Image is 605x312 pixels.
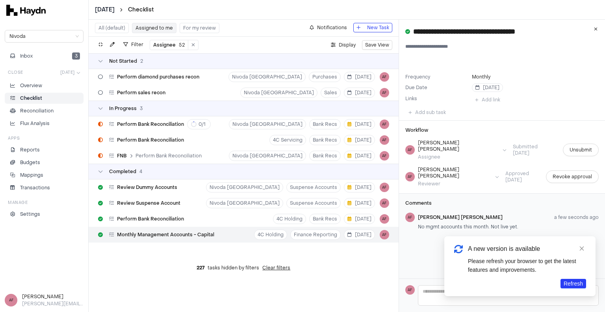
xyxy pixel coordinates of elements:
a: Flux Analysis [5,118,84,129]
button: [DATE] [344,182,375,192]
button: [DATE] [57,68,84,77]
span: 0 / 1 [199,121,206,127]
span: Completed [109,168,136,175]
span: Perform diamond purchases recon [117,74,199,80]
span: Add sub task [415,108,446,116]
span: Notifications [317,24,347,32]
button: [DATE] [472,83,503,92]
button: Bank Recs [309,135,341,145]
p: Overview [20,82,42,89]
p: Flux Analysis [20,120,50,127]
span: [DATE] [347,153,371,159]
nav: breadcrumb [95,6,154,14]
button: Clear filters [262,265,290,271]
h3: Close [8,69,23,75]
a: Reconciliation [5,105,84,116]
span: Assignee [153,42,176,48]
span: 3 [140,105,143,112]
a: Settings [5,209,84,220]
button: [DATE] [344,135,375,145]
p: No mgmt accounts this month. Not live yet. [418,224,599,230]
span: In Progress [109,105,137,112]
button: Finance Reporting [290,230,341,240]
span: Add link [482,96,500,104]
span: 227 [197,265,204,271]
a: Mappings [5,170,84,181]
button: Suspense Accounts [286,182,341,192]
span: FNB [117,153,127,159]
button: Notifications [306,23,350,32]
button: [DATE] [344,151,375,161]
span: Inbox [20,52,33,60]
span: AF [382,232,386,238]
span: Perform Bank Reconciliation [117,216,184,222]
button: AF[PERSON_NAME] [PERSON_NAME]Reviewer [405,166,499,187]
button: AF [380,183,389,192]
button: Bank Recs [309,214,341,224]
span: AF [382,153,386,159]
span: AF [382,216,386,222]
span: AF [408,215,412,220]
div: Please refresh your browser to get the latest features and improvements. [468,257,586,274]
h3: [PERSON_NAME] [22,293,84,300]
p: Budgets [20,159,40,166]
button: [DATE] [344,72,375,82]
h3: Comments [405,200,599,206]
div: Reviewer [418,181,492,187]
a: Close [577,244,586,253]
h3: Workflow [405,127,428,133]
span: AF [382,185,386,191]
button: Filter [120,40,147,49]
span: Perform Bank Reconciliation [117,137,184,143]
span: [DATE] [60,69,75,75]
span: [DATE] [475,84,499,91]
button: [DATE] [344,214,375,224]
button: [DATE] [95,6,115,14]
span: Display [339,41,356,49]
span: [DATE] [347,232,371,238]
button: Purchases [309,72,341,82]
p: [PERSON_NAME][EMAIL_ADDRESS][DOMAIN_NAME] [22,300,84,307]
span: AF [408,287,412,293]
button: AF [380,135,389,145]
span: New Task [367,24,389,32]
span: Perform Bank Reconciliation [135,153,202,159]
a: Budgets [5,157,84,168]
button: AF [380,88,389,97]
button: Revoke approval [546,170,599,183]
h3: Manage [8,200,28,206]
span: [PERSON_NAME] [PERSON_NAME] [418,214,503,220]
span: Nivoda [9,30,79,42]
span: Review Suspense Account [117,200,180,206]
button: Unsubmit [563,144,599,156]
span: Save View [365,41,389,49]
button: Assignee52 [150,40,188,50]
span: a few seconds ago [554,214,599,220]
a: Transactions [5,182,84,193]
button: Nivoda [GEOGRAPHIC_DATA] [206,198,283,208]
span: AF [382,121,386,127]
button: AF [380,72,389,82]
button: AF [380,198,389,208]
p: Mappings [20,172,43,179]
span: [DATE] [347,121,371,127]
a: Reports [5,144,84,155]
span: [DATE] [347,137,371,143]
button: AF[PERSON_NAME] [PERSON_NAME]Assignee [405,140,507,160]
button: Nivoda [GEOGRAPHIC_DATA] [229,151,306,161]
span: Submitted [DATE] [507,144,560,156]
button: Nivoda [GEOGRAPHIC_DATA] [240,88,317,98]
div: [PERSON_NAME] [PERSON_NAME] [418,140,499,152]
span: AF [408,174,412,180]
button: 4C Holding [254,230,287,240]
span: 4 [139,168,142,175]
button: [DATE] [344,198,375,208]
button: AF [380,230,389,239]
h3: Apps [8,135,20,141]
button: Save View [362,40,392,50]
span: [DATE] [347,200,371,206]
span: close [579,246,585,251]
span: [DATE] [347,90,371,96]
